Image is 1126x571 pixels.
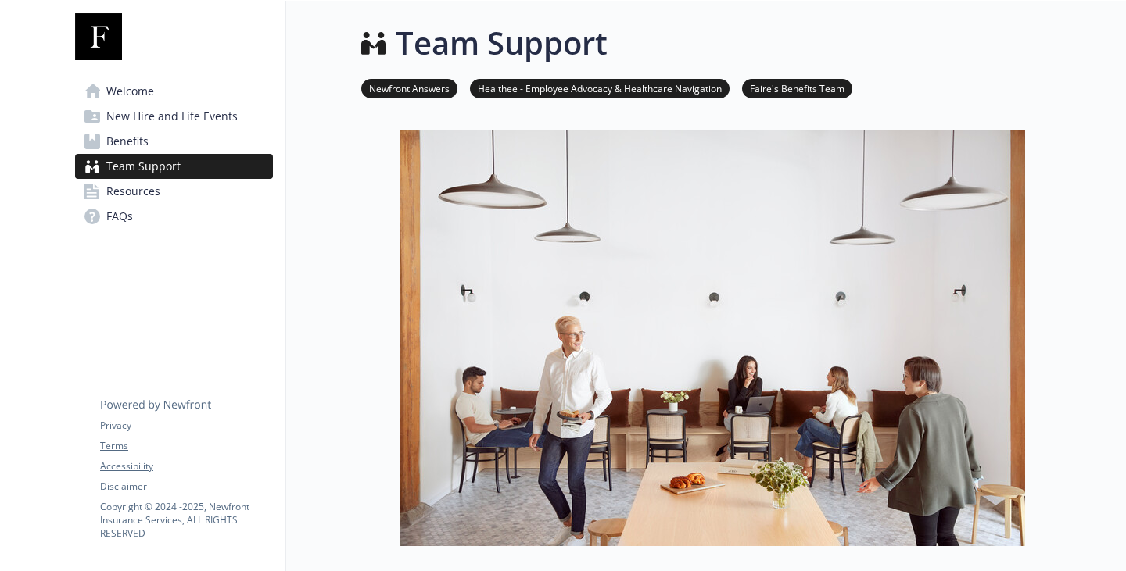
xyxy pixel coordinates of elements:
a: New Hire and Life Events [75,104,273,129]
span: Resources [106,179,160,204]
a: Disclaimer [100,480,272,494]
a: Resources [75,179,273,204]
span: Benefits [106,129,149,154]
a: Welcome [75,79,273,104]
span: Team Support [106,154,181,179]
a: Healthee - Employee Advocacy & Healthcare Navigation [470,80,730,95]
span: FAQs [106,204,133,229]
p: Copyright © 2024 - 2025 , Newfront Insurance Services, ALL RIGHTS RESERVED [100,500,272,540]
h1: Team Support [396,20,608,66]
img: team support page banner [400,130,1025,546]
a: Newfront Answers [361,80,457,95]
a: Accessibility [100,459,272,473]
a: Benefits [75,129,273,154]
a: FAQs [75,204,273,229]
a: Faire's Benefits Team [742,80,852,95]
a: Team Support [75,154,273,179]
span: Welcome [106,79,154,104]
a: Terms [100,439,272,453]
a: Privacy [100,419,272,433]
span: New Hire and Life Events [106,104,238,129]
